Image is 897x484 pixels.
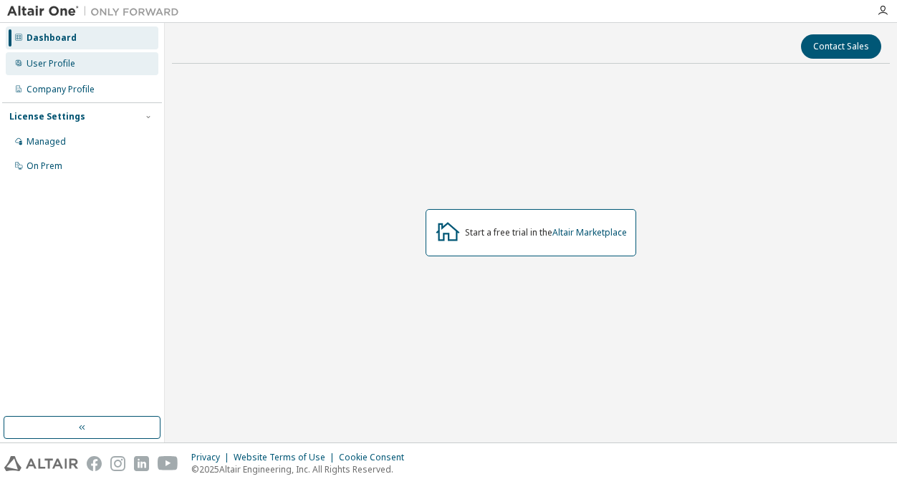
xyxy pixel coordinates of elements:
div: License Settings [9,111,85,122]
div: Company Profile [27,84,95,95]
div: Dashboard [27,32,77,44]
img: youtube.svg [158,456,178,471]
img: facebook.svg [87,456,102,471]
img: instagram.svg [110,456,125,471]
p: © 2025 Altair Engineering, Inc. All Rights Reserved. [191,463,413,475]
div: Website Terms of Use [234,452,339,463]
button: Contact Sales [801,34,881,59]
div: User Profile [27,58,75,69]
a: Altair Marketplace [552,226,627,238]
div: Start a free trial in the [465,227,627,238]
img: Altair One [7,4,186,19]
div: Managed [27,136,66,147]
div: On Prem [27,160,62,172]
img: altair_logo.svg [4,456,78,471]
div: Privacy [191,452,234,463]
img: linkedin.svg [134,456,149,471]
div: Cookie Consent [339,452,413,463]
